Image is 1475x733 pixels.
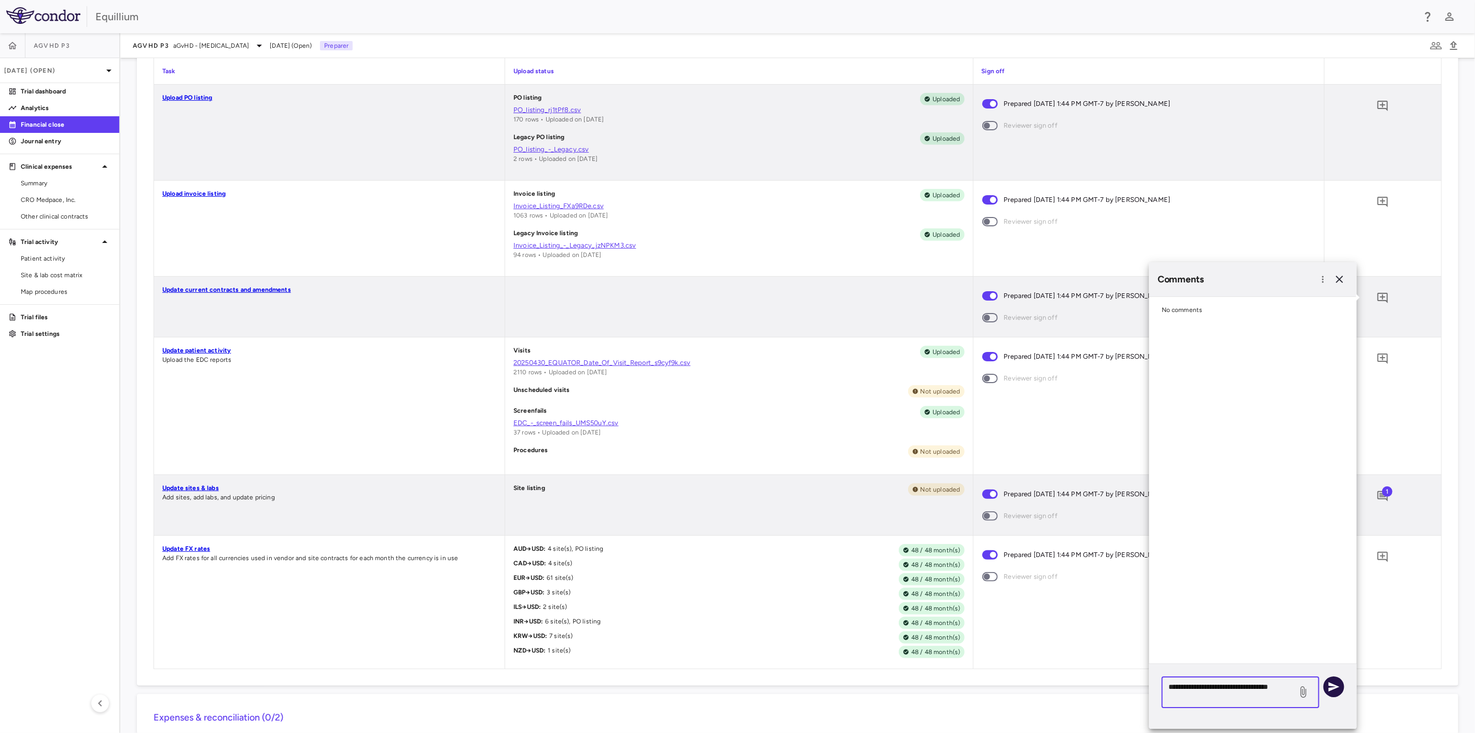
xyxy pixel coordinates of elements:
[547,632,573,640] span: 7 site(s)
[1374,193,1391,211] button: Add comment
[907,647,964,657] span: 48 / 48 month(s)
[4,66,103,75] p: [DATE] (Open)
[162,286,291,293] a: Update current contracts and amendments
[916,485,965,494] span: Not uploaded
[513,369,607,376] span: 2110 rows • Uploaded on [DATE]
[546,647,570,654] span: 1 site(s)
[513,116,604,123] span: 170 rows • Uploaded on [DATE]
[1158,273,1315,287] h6: Comments
[1004,312,1058,323] span: Reviewer sign off
[173,41,249,50] span: aGvHD - [MEDICAL_DATA]
[1004,98,1171,110] span: Prepared [DATE] 1:44 PM GMT-7 by [PERSON_NAME]
[545,574,574,581] span: 61 site(s)
[21,162,99,171] p: Clinical expenses
[513,189,555,201] p: Invoice listing
[21,287,111,296] span: Map procedures
[162,347,231,354] a: Update patient activity
[21,270,111,280] span: Site & lab cost matrix
[928,408,964,417] span: Uploaded
[907,604,964,613] span: 48 / 48 month(s)
[162,190,226,197] a: Upload invoice listing
[1004,216,1058,227] span: Reviewer sign off
[907,633,964,642] span: 48 / 48 month(s)
[154,711,1442,725] h6: Expenses & reconciliation (0/2)
[513,105,964,115] a: PO_listing_rj1tPf8.csv
[1162,306,1203,314] span: No comments
[270,41,312,50] span: [DATE] (Open)
[541,603,567,610] span: 2 site(s)
[162,554,458,562] span: Add FX rates for all currencies used in vendor and site contracts for each month the currency is ...
[513,418,964,428] a: EDC_-_screen_fails_UMS50uY.csv
[513,132,565,145] p: Legacy PO listing
[1374,289,1391,307] button: Add comment
[513,241,964,250] a: Invoice_Listing_-_Legacy_jzNPKM3.csv
[513,445,548,458] p: Procedures
[1376,490,1389,503] svg: Add comment
[1004,351,1171,362] span: Prepared [DATE] 1:44 PM GMT-7 by [PERSON_NAME]
[513,545,546,552] span: AUD → USD :
[320,41,353,50] p: Preparer
[21,313,111,322] p: Trial files
[1376,292,1389,304] svg: Add comment
[1374,97,1391,115] button: Add comment
[21,87,111,96] p: Trial dashboard
[907,575,964,584] span: 48 / 48 month(s)
[513,251,601,259] span: 94 rows • Uploaded on [DATE]
[34,42,70,50] span: aGVHD P3
[513,589,545,596] span: GBP → USD :
[513,201,964,211] a: Invoice_Listing_FXa9RDe.csv
[545,589,570,596] span: 3 site(s)
[513,632,547,640] span: KRW → USD :
[546,545,603,552] span: 4 site(s), PO listing
[928,191,964,200] span: Uploaded
[513,145,964,154] a: PO_listing_-_Legacy.csv
[162,545,210,552] a: Update FX rates
[907,618,964,628] span: 48 / 48 month(s)
[513,358,964,368] a: 20250430_EQUATOR_Date_Of_Visit_Report_s9cyf9k.csv
[1376,196,1389,208] svg: Add comment
[513,560,546,567] span: CAD → USD :
[928,347,964,357] span: Uploaded
[21,195,111,205] span: CRO Medpace, Inc.
[928,230,964,239] span: Uploaded
[162,94,213,101] a: Upload PO listing
[513,603,541,610] span: ILS → USD :
[916,387,965,396] span: Not uploaded
[1376,100,1389,112] svg: Add comment
[21,329,111,338] p: Trial settings
[1382,486,1393,497] span: 1
[513,483,545,496] p: Site listing
[982,66,1316,76] p: Sign off
[513,574,545,581] span: EUR → USD :
[1004,571,1058,582] span: Reviewer sign off
[1376,352,1389,365] svg: Add comment
[1004,194,1171,206] span: Prepared [DATE] 1:44 PM GMT-7 by [PERSON_NAME]
[916,447,965,456] span: Not uploaded
[162,66,496,76] p: Task
[513,647,546,654] span: NZD → USD :
[513,228,578,241] p: Legacy Invoice listing
[1004,120,1058,131] span: Reviewer sign off
[1004,290,1171,302] span: Prepared [DATE] 1:44 PM GMT-7 by [PERSON_NAME]
[21,237,99,247] p: Trial activity
[162,356,231,363] span: Upload the EDC reports
[162,484,219,492] a: Update sites & labs
[21,212,111,221] span: Other clinical contracts
[513,406,547,418] p: Screenfails
[513,429,601,436] span: 37 rows • Uploaded on [DATE]
[907,546,964,555] span: 48 / 48 month(s)
[907,589,964,599] span: 48 / 48 month(s)
[513,212,608,219] span: 1063 rows • Uploaded on [DATE]
[1374,548,1391,566] button: Add comment
[21,179,111,188] span: Summary
[928,134,964,143] span: Uploaded
[513,618,543,625] span: INR → USD :
[928,94,964,104] span: Uploaded
[1004,488,1171,500] span: Prepared [DATE] 1:44 PM GMT-7 by [PERSON_NAME]
[1004,549,1171,561] span: Prepared [DATE] 1:44 PM GMT-7 by [PERSON_NAME]
[513,155,597,162] span: 2 rows • Uploaded on [DATE]
[513,385,570,398] p: Unscheduled visits
[162,494,275,501] span: Add sites, add labs, and update pricing
[907,560,964,569] span: 48 / 48 month(s)
[543,618,601,625] span: 6 site(s), PO listing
